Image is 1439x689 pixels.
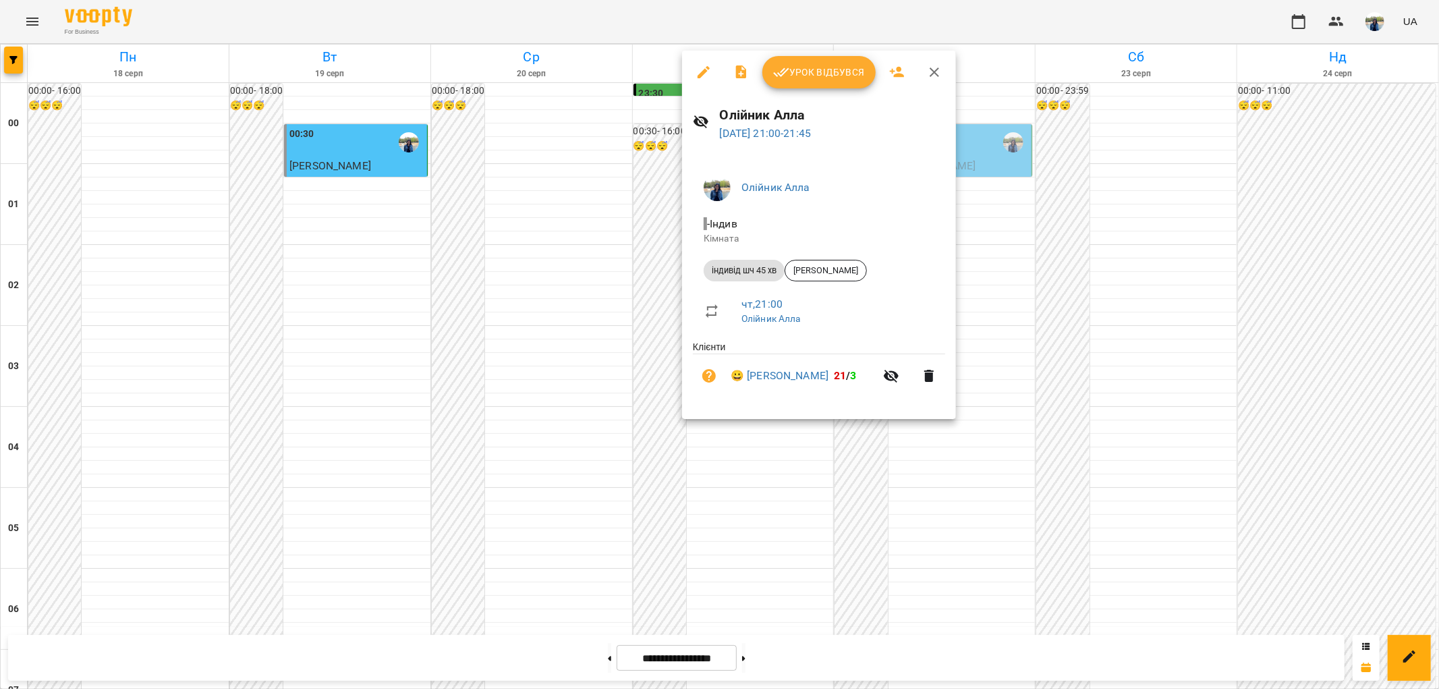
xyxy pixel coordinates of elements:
div: [PERSON_NAME] [785,260,867,281]
span: Урок відбувся [773,64,865,80]
span: індивід шч 45 хв [704,265,785,277]
a: чт , 21:00 [741,298,783,310]
img: 79bf113477beb734b35379532aeced2e.jpg [704,174,731,201]
button: Урок відбувся [762,56,876,88]
button: Візит ще не сплачено. Додати оплату? [693,360,725,392]
a: Олійник Алла [741,313,801,324]
ul: Клієнти [693,340,945,403]
span: - Індив [704,217,740,230]
span: 21 [834,369,846,382]
p: Кімната [704,232,934,246]
a: 😀 [PERSON_NAME] [731,368,828,384]
a: [DATE] 21:00-21:45 [720,127,812,140]
a: Олійник Алла [741,181,810,194]
span: 3 [851,369,857,382]
span: [PERSON_NAME] [785,265,866,277]
b: / [834,369,857,382]
h6: Олійник Алла [720,105,945,126]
